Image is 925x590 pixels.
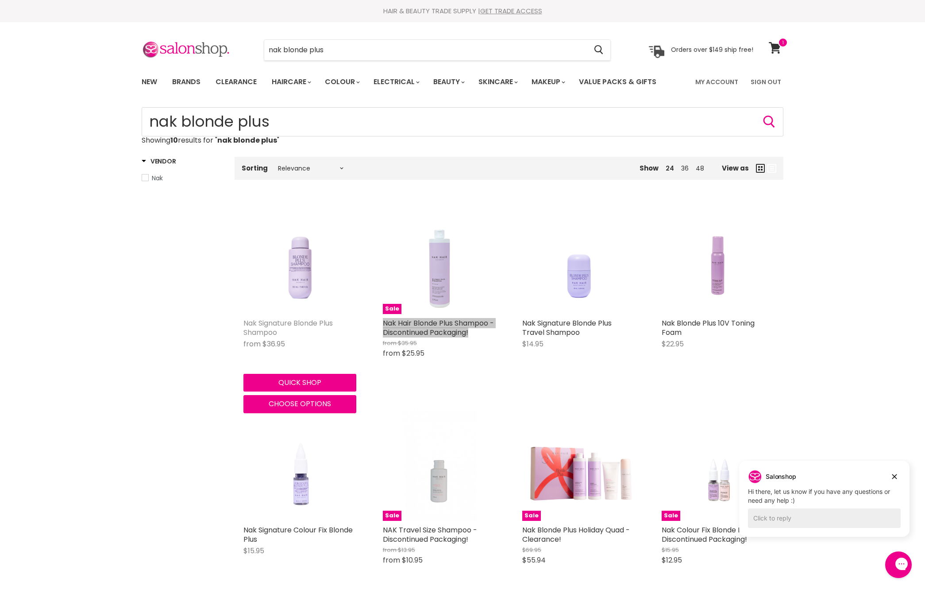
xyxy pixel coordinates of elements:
[681,164,689,173] a: 36
[318,73,365,91] a: Colour
[398,546,415,554] span: $13.95
[243,408,356,521] a: Nak Signature Colour Fix Blonde Plus
[242,164,268,172] label: Sorting
[402,408,477,521] img: NAK Travel Size Shampoo - Discontinued Packaging!
[662,525,757,544] a: Nak Colour Fix Blonde Plus - Discontinued Packaging!
[666,164,674,173] a: 24
[472,73,523,91] a: Skincare
[522,318,612,338] a: Nak Signature Blonde Plus Travel Shampoo
[243,546,264,556] span: $15.95
[681,408,756,521] img: Nak Colour Fix Blonde Plus - Discontinued Packaging!
[131,69,794,95] nav: Main
[135,73,164,91] a: New
[681,201,756,314] img: Nak Blonde Plus 10V Toning Foam
[243,374,356,392] button: Quick shop
[383,339,397,347] span: from
[522,409,635,520] img: Nak Blonde Plus Holiday Quad - Clearance!
[217,135,277,145] strong: nak blonde plus
[135,69,677,95] ul: Main menu
[722,164,749,172] span: View as
[142,173,224,183] a: Nak
[383,525,477,544] a: NAK Travel Size Shampoo - Discontinued Packaging!
[383,304,401,314] span: Sale
[522,555,546,565] span: $55.94
[427,73,470,91] a: Beauty
[525,73,570,91] a: Makeup
[383,546,397,554] span: from
[534,201,624,314] img: Nak Signature Blonde Plus Travel Shampoo
[383,318,494,338] a: Nak Hair Blonde Plus Shampoo - Discontinued Packaging!
[131,7,794,16] div: HAIR & BEAUTY TRADE SUPPLY |
[152,174,163,182] span: Nak
[262,339,285,349] span: $36.95
[522,546,541,554] span: $69.95
[572,73,663,91] a: Value Packs & Gifts
[142,107,783,136] form: Product
[383,511,401,521] span: Sale
[265,73,316,91] a: Haircare
[367,73,425,91] a: Electrical
[662,318,755,338] a: Nak Blonde Plus 10V Toning Foam
[264,39,611,61] form: Product
[587,40,610,60] button: Search
[640,163,659,173] span: Show
[142,136,783,144] p: Showing results for " "
[522,201,635,314] a: Nak Signature Blonde Plus Travel Shampoo
[383,348,400,358] span: from
[402,555,423,565] span: $10.95
[522,339,543,349] span: $14.95
[662,546,679,554] span: $15.95
[170,135,178,145] strong: 10
[269,399,331,409] span: Choose options
[881,548,916,581] iframe: Gorgias live chat messenger
[662,339,684,349] span: $22.95
[383,201,496,314] a: Nak Hair Blonde Plus Shampoo - Discontinued Packaging!Sale
[662,511,680,521] span: Sale
[522,525,630,544] a: Nak Blonde Plus Holiday Quad - Clearance!
[745,73,786,91] a: Sign Out
[243,339,261,349] span: from
[732,459,916,550] iframe: Gorgias live chat campaigns
[383,408,496,521] a: NAK Travel Size Shampoo - Discontinued Packaging!Sale
[243,395,356,413] button: Choose options
[243,525,353,544] a: Nak Signature Colour Fix Blonde Plus
[383,555,400,565] span: from
[255,201,345,314] img: Nak Signature Blonde Plus Shampoo
[166,73,207,91] a: Brands
[243,201,356,314] a: Nak Signature Blonde Plus Shampoo
[762,115,776,129] button: Search
[398,339,417,347] span: $35.95
[662,408,775,521] a: Nak Colour Fix Blonde Plus - Discontinued Packaging!Sale
[243,318,333,338] a: Nak Signature Blonde Plus Shampoo
[402,201,477,314] img: Nak Hair Blonde Plus Shampoo - Discontinued Packaging!
[209,73,263,91] a: Clearance
[690,73,744,91] a: My Account
[662,555,682,565] span: $12.95
[255,408,345,521] img: Nak Signature Colour Fix Blonde Plus
[142,157,176,166] h3: Vendor
[402,348,424,358] span: $25.95
[662,201,775,314] a: Nak Blonde Plus 10V Toning Foam
[522,511,541,521] span: Sale
[671,46,753,54] p: Orders over $149 ship free!
[696,164,704,173] a: 48
[264,40,587,60] input: Search
[142,107,783,136] input: Search
[522,408,635,521] a: Nak Blonde Plus Holiday Quad - Clearance!Sale
[480,6,542,16] a: GET TRADE ACCESS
